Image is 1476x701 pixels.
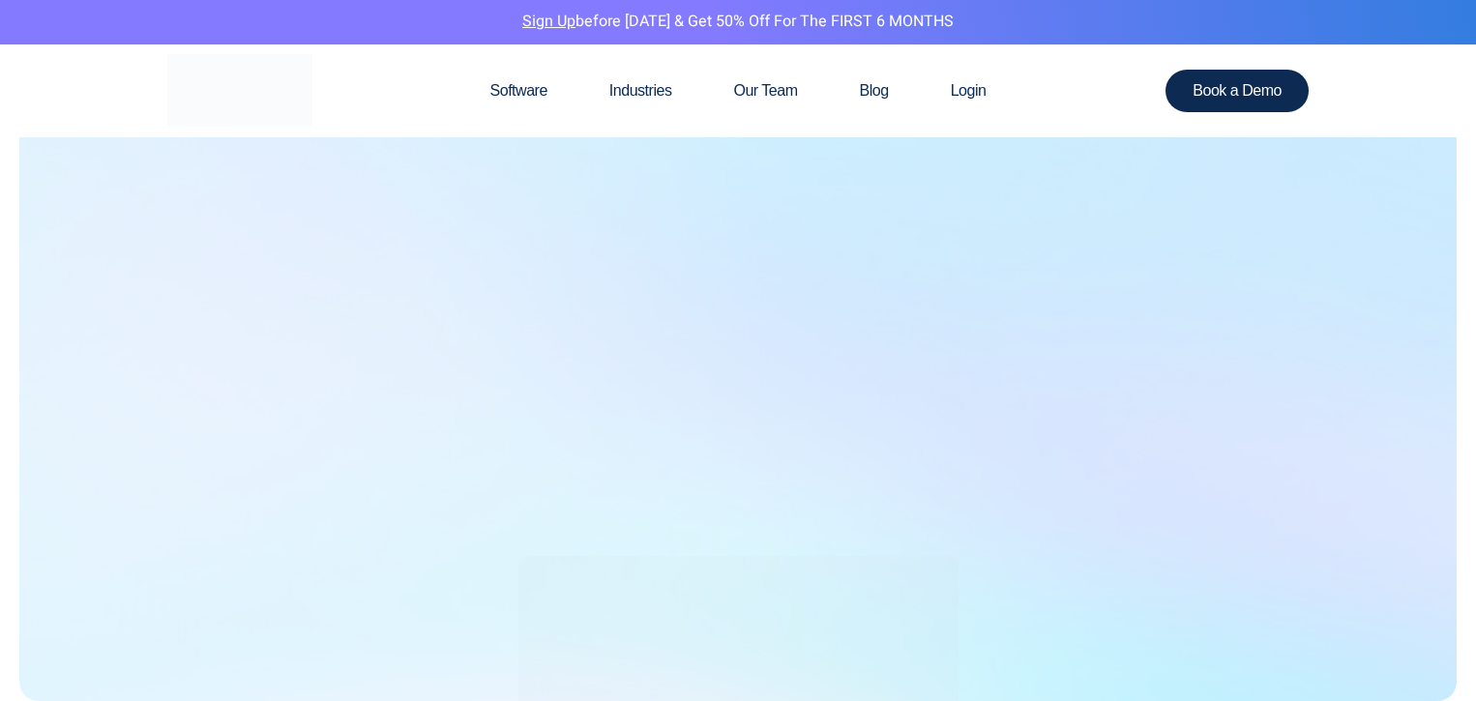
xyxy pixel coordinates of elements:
[1166,70,1309,112] a: Book a Demo
[459,44,578,137] a: Software
[522,10,576,33] a: Sign Up
[15,10,1461,35] p: before [DATE] & Get 50% Off for the FIRST 6 MONTHS
[920,44,1018,137] a: Login
[702,44,828,137] a: Our Team
[829,44,920,137] a: Blog
[1193,83,1282,99] span: Book a Demo
[578,44,703,137] a: Industries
